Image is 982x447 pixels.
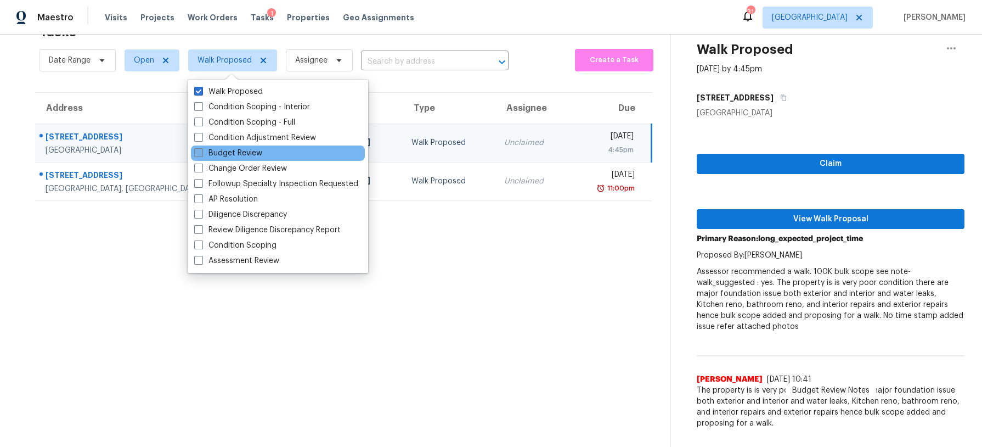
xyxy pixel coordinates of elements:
[194,194,258,205] label: AP Resolution
[697,385,964,429] span: The property is is very poor condition there are major foundation issue both exterior and interio...
[39,26,76,37] h2: Tasks
[578,131,634,144] div: [DATE]
[504,176,560,187] div: Unclaimed
[197,55,252,66] span: Walk Proposed
[706,213,956,226] span: View Walk Proposal
[697,154,964,174] button: Claim
[267,8,276,19] div: 1
[194,132,316,143] label: Condition Adjustment Review
[575,49,653,71] button: Create a Task
[411,176,487,187] div: Walk Proposed
[697,92,774,103] h5: [STREET_ADDRESS]
[578,169,635,183] div: [DATE]
[194,240,276,251] label: Condition Scoping
[697,266,964,332] p: Assessor recommended a walk. 100K bulk scope see note- walk_suggested : yes. The property is is v...
[194,225,341,236] label: Review Diligence Discrepancy Report
[194,163,287,174] label: Change Order Review
[287,12,330,23] span: Properties
[596,183,605,194] img: Overdue Alarm Icon
[774,88,788,108] button: Copy Address
[697,44,793,55] h2: Walk Proposed
[46,145,289,156] div: [GEOGRAPHIC_DATA]
[899,12,966,23] span: [PERSON_NAME]
[295,55,328,66] span: Assignee
[194,102,310,113] label: Condition Scoping - Interior
[343,12,414,23] span: Geo Assignments
[35,93,298,124] th: Address
[46,170,289,183] div: [STREET_ADDRESS]
[569,93,652,124] th: Due
[188,12,238,23] span: Work Orders
[49,55,91,66] span: Date Range
[251,14,274,21] span: Tasks
[194,117,295,128] label: Condition Scoping - Full
[747,7,754,18] div: 31
[706,157,956,171] span: Claim
[580,54,648,66] span: Create a Task
[361,53,478,70] input: Search by address
[403,93,495,124] th: Type
[105,12,127,23] span: Visits
[46,131,289,145] div: [STREET_ADDRESS]
[578,144,634,155] div: 4:45pm
[605,183,635,194] div: 11:00pm
[772,12,848,23] span: [GEOGRAPHIC_DATA]
[37,12,74,23] span: Maestro
[697,250,964,261] p: Proposed By: [PERSON_NAME]
[697,235,863,243] b: Primary Reason: long_expected_project_time
[697,209,964,230] button: View Walk Proposal
[194,148,262,159] label: Budget Review
[697,64,762,75] div: [DATE] by 4:45pm
[194,255,279,266] label: Assessment Review
[786,385,876,396] span: Budget Review Notes
[767,376,811,383] span: [DATE] 10:41
[140,12,174,23] span: Projects
[504,137,560,148] div: Unclaimed
[46,183,289,194] div: [GEOGRAPHIC_DATA], [GEOGRAPHIC_DATA], 75089
[194,178,358,189] label: Followup Specialty Inspection Requested
[494,54,510,70] button: Open
[697,108,964,119] div: [GEOGRAPHIC_DATA]
[495,93,569,124] th: Assignee
[697,374,763,385] span: [PERSON_NAME]
[134,55,154,66] span: Open
[411,137,487,148] div: Walk Proposed
[194,209,287,220] label: Diligence Discrepancy
[194,86,263,97] label: Walk Proposed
